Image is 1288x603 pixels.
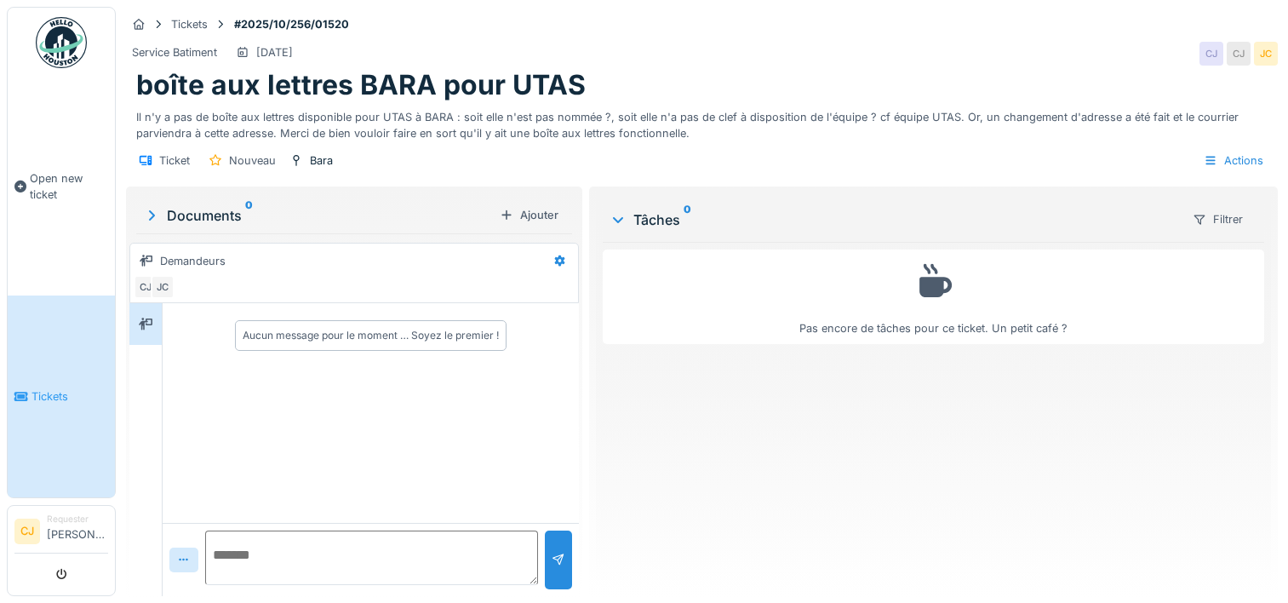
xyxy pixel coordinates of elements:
a: CJ Requester[PERSON_NAME] [14,513,108,554]
span: Open new ticket [30,170,108,203]
strong: #2025/10/256/01520 [227,16,356,32]
div: JC [151,275,175,299]
img: Badge_color-CXgf-gQk.svg [36,17,87,68]
div: Tickets [171,16,208,32]
div: Service Batiment [132,44,217,60]
a: Open new ticket [8,78,115,296]
h1: boîte aux lettres BARA pour UTAS [136,69,586,101]
div: CJ [1227,42,1251,66]
div: Requester [47,513,108,525]
div: CJ [1199,42,1223,66]
a: Tickets [8,296,115,497]
div: Ticket [159,152,190,169]
div: Nouveau [229,152,276,169]
sup: 0 [245,205,253,226]
div: Demandeurs [160,253,226,269]
div: Bara [310,152,333,169]
li: CJ [14,519,40,544]
div: Actions [1196,148,1271,173]
span: Tickets [31,388,108,405]
li: [PERSON_NAME] [47,513,108,549]
div: Documents [143,205,493,226]
div: CJ [134,275,157,299]
div: JC [1254,42,1278,66]
div: Tâches [610,210,1178,230]
div: Ajouter [493,204,565,227]
div: Pas encore de tâches pour ce ticket. Un petit café ? [614,257,1253,336]
sup: 0 [684,210,691,230]
div: Filtrer [1185,207,1251,232]
div: [DATE] [256,44,293,60]
div: Il n'y a pas de boîte aux lettres disponible pour UTAS à BARA : soit elle n'est pas nommée ?, soi... [136,102,1268,141]
div: Aucun message pour le moment … Soyez le premier ! [243,328,499,343]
